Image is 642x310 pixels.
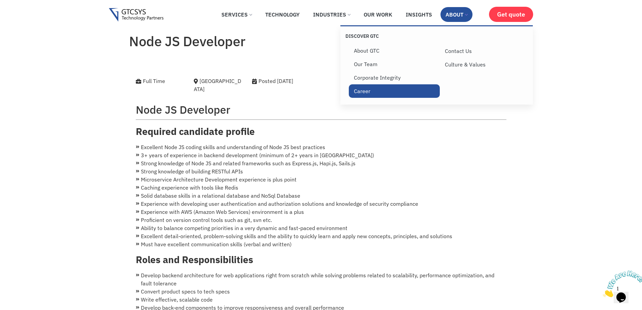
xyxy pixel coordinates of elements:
strong: Roles and Responsibilities [136,253,253,266]
img: Gtcsys logo [109,8,164,22]
a: Our Team [349,57,440,71]
li: 3+ years of experience in backend development (minimum of 2+ years in [GEOGRAPHIC_DATA]) [136,151,507,159]
span: 1 [3,3,5,8]
li: Strong knowledge of building RESTful APIs [136,167,507,175]
a: Industries [308,7,355,22]
li: Develop backend architecture for web applications right from scratch while solving problems relat... [136,271,507,287]
a: Technology [260,7,305,22]
li: Convert product specs to tech specs [136,287,507,295]
li: Experience with developing user authentication and authorization solutions and knowledge of secur... [136,200,507,208]
p: Discover GTC [345,33,437,39]
strong: Required candidate profile [136,125,255,138]
div: [GEOGRAPHIC_DATA] [194,77,242,93]
li: Must have excellent communication skills (verbal and written) [136,240,507,248]
div: Posted [DATE] [252,77,329,85]
h1: Node JS Developer [129,33,513,49]
div: Full Time [136,77,184,85]
li: Microservice Architecture Development experience is plus point [136,175,507,184]
a: Insights [401,7,437,22]
a: Culture & Values [440,58,531,71]
a: Corporate Integrity [349,71,440,84]
a: Contact Us [440,44,531,58]
a: Services [216,7,257,22]
li: Excellent Node JS coding skills and understanding of Node JS best practices [136,143,507,151]
li: Solid database skills in a relational database and NoSql Database [136,192,507,200]
h2: Node JS Developer [136,103,507,116]
iframe: chat widget [600,268,642,300]
a: Get quote [489,7,533,22]
a: About [440,7,472,22]
a: About GTC [349,44,440,57]
li: Ability to balance competing priorities in a very dynamic and fast-paced environment [136,224,507,232]
li: Write effective, scalable code [136,295,507,304]
img: Chat attention grabber [3,3,44,29]
li: Caching experience with tools like Redis [136,184,507,192]
li: Experience with AWS (Amazon Web Services) environment is a plus [136,208,507,216]
span: Get quote [497,11,525,18]
a: Career [349,84,440,98]
a: Our Work [359,7,397,22]
li: Proficient on version control tools such as git, svn etc. [136,216,507,224]
li: Excellent detail-oriented, problem-solving skills and the ability to quickly learn and apply new ... [136,232,507,240]
li: Strong knowledge of Node JS and related frameworks such as Express.js, Hapi.js, Sails.js [136,159,507,167]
